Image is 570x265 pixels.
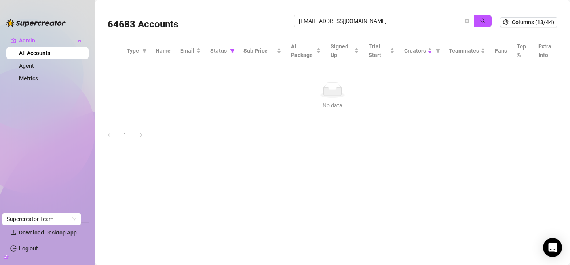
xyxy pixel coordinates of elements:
span: Signed Up [331,42,353,59]
span: Sub Price [243,46,275,55]
a: Agent [19,63,34,69]
th: Trial Start [364,39,399,63]
span: Type [127,46,139,55]
span: Trial Start [369,42,388,59]
span: filter [230,48,235,53]
span: Email [180,46,194,55]
a: Metrics [19,75,38,82]
span: Creators [404,46,426,55]
th: Signed Up [326,39,364,63]
a: All Accounts [19,50,50,56]
span: left [107,133,112,137]
span: right [139,133,143,137]
span: filter [228,45,236,57]
span: crown [10,37,17,44]
th: Fans [490,39,512,63]
img: logo-BBDzfeDw.svg [6,19,66,27]
th: Email [175,39,205,63]
div: No data [112,101,553,110]
th: Name [151,39,175,63]
div: Open Intercom Messenger [543,238,562,257]
th: AI Package [286,39,326,63]
th: Teammates [444,39,490,63]
button: close-circle [465,19,469,23]
span: Download Desktop App [19,229,77,236]
a: Log out [19,245,38,252]
span: filter [141,45,148,57]
span: Status [210,46,227,55]
a: 1 [119,130,131,141]
th: Extra Info [534,39,562,63]
span: AI Package [291,42,315,59]
th: Top % [512,39,534,63]
span: filter [142,48,147,53]
h3: 64683 Accounts [108,18,178,31]
span: Admin [19,34,75,47]
button: left [103,129,116,142]
span: filter [435,48,440,53]
span: search [480,18,486,24]
th: Creators [399,39,444,63]
span: build [4,254,9,259]
span: Supercreator Team [7,213,76,225]
li: 1 [119,129,131,142]
input: Search by UID / Name / Email / Creator Username [299,17,463,25]
span: filter [434,45,442,57]
button: Columns (13/44) [500,17,557,27]
span: Columns (13/44) [512,19,554,25]
li: Previous Page [103,129,116,142]
li: Next Page [135,129,147,142]
button: right [135,129,147,142]
th: Sub Price [239,39,286,63]
span: download [10,229,17,236]
span: setting [503,19,509,25]
span: Teammates [449,46,479,55]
